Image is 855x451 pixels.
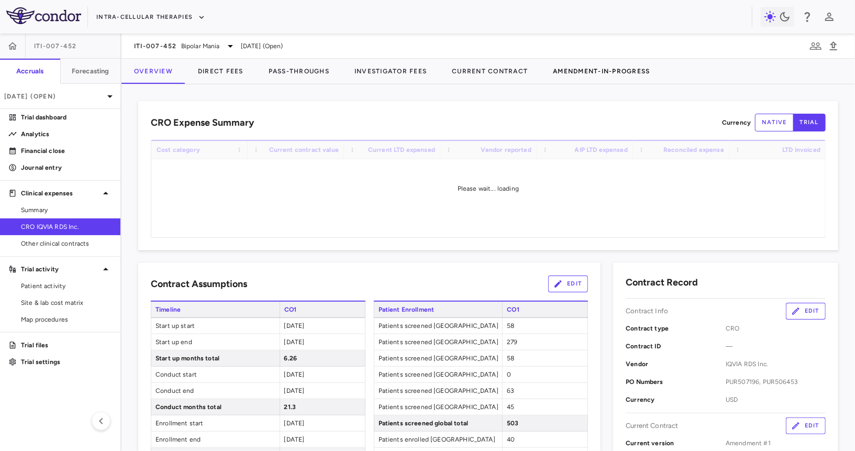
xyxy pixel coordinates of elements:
[151,432,280,447] span: Enrollment end
[374,302,503,317] span: Patient Enrollment
[502,302,588,317] span: CO1
[241,41,283,51] span: [DATE] (Open)
[21,113,112,122] p: Trial dashboard
[374,350,503,366] span: Patients screened [GEOGRAPHIC_DATA]
[151,302,280,317] span: Timeline
[755,114,794,131] button: native
[540,59,662,84] button: Amendment-In-Progress
[726,324,826,333] span: CRO
[626,377,726,387] p: PO Numbers
[626,276,698,290] h6: Contract Record
[16,67,43,76] h6: Accruals
[72,67,109,76] h6: Forecasting
[726,395,826,404] span: USD
[626,342,726,351] p: Contract ID
[722,118,751,127] p: Currency
[726,377,826,387] span: PUR507196, PUR506453
[374,367,503,382] span: Patients screened [GEOGRAPHIC_DATA]
[626,421,678,431] p: Current Contract
[96,9,205,26] button: Intra-Cellular Therapies
[21,239,112,248] span: Other clinical contracts
[284,338,305,346] span: [DATE]
[21,340,112,350] p: Trial files
[284,387,305,394] span: [DATE]
[151,334,280,350] span: Start up end
[507,322,514,329] span: 58
[626,438,726,448] p: Current version
[726,342,826,351] span: —
[548,276,588,292] button: Edit
[786,303,826,320] button: Edit
[507,355,514,362] span: 58
[786,417,826,434] button: Edit
[21,163,112,172] p: Journal entry
[507,387,514,394] span: 63
[21,281,112,291] span: Patient activity
[284,371,305,378] span: [DATE]
[151,415,280,431] span: Enrollment start
[439,59,540,84] button: Current Contract
[284,420,305,427] span: [DATE]
[374,383,503,399] span: Patients screened [GEOGRAPHIC_DATA]
[626,395,726,404] p: Currency
[151,367,280,382] span: Conduct start
[34,42,77,50] span: ITI-007-452
[342,59,439,84] button: Investigator Fees
[507,420,518,427] span: 503
[507,436,515,443] span: 40
[151,383,280,399] span: Conduct end
[21,205,112,215] span: Summary
[374,415,503,431] span: Patients screened global total
[507,371,511,378] span: 0
[21,315,112,324] span: Map procedures
[4,92,104,101] p: [DATE] (Open)
[151,277,247,291] h6: Contract Assumptions
[626,306,668,316] p: Contract Info
[134,42,177,50] span: ITI-007-452
[6,7,81,24] img: logo-full-SnFGN8VE.png
[726,438,826,448] span: Amendment #1
[185,59,256,84] button: Direct Fees
[374,318,503,334] span: Patients screened [GEOGRAPHIC_DATA]
[793,114,826,131] button: trial
[284,436,305,443] span: [DATE]
[626,324,726,333] p: Contract type
[21,189,99,198] p: Clinical expenses
[374,334,503,350] span: Patients screened [GEOGRAPHIC_DATA]
[284,322,305,329] span: [DATE]
[21,357,112,367] p: Trial settings
[374,399,503,415] span: Patients screened [GEOGRAPHIC_DATA]
[151,116,254,130] h6: CRO Expense Summary
[21,265,99,274] p: Trial activity
[280,302,365,317] span: CO1
[284,355,297,362] span: 6.26
[256,59,342,84] button: Pass-Throughs
[21,146,112,156] p: Financial close
[21,298,112,307] span: Site & lab cost matrix
[21,129,112,139] p: Analytics
[626,359,726,369] p: Vendor
[181,41,220,51] span: Bipolar Mania
[151,350,280,366] span: Start up months total
[21,222,112,232] span: CRO IQVIA RDS Inc.
[151,399,280,415] span: Conduct months total
[507,403,514,411] span: 45
[151,318,280,334] span: Start up start
[121,59,185,84] button: Overview
[374,432,503,447] span: Patients enrolled [GEOGRAPHIC_DATA]
[458,185,519,192] span: Please wait... loading
[507,338,517,346] span: 279
[284,403,296,411] span: 21.3
[726,359,826,369] span: IQVIA RDS Inc.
